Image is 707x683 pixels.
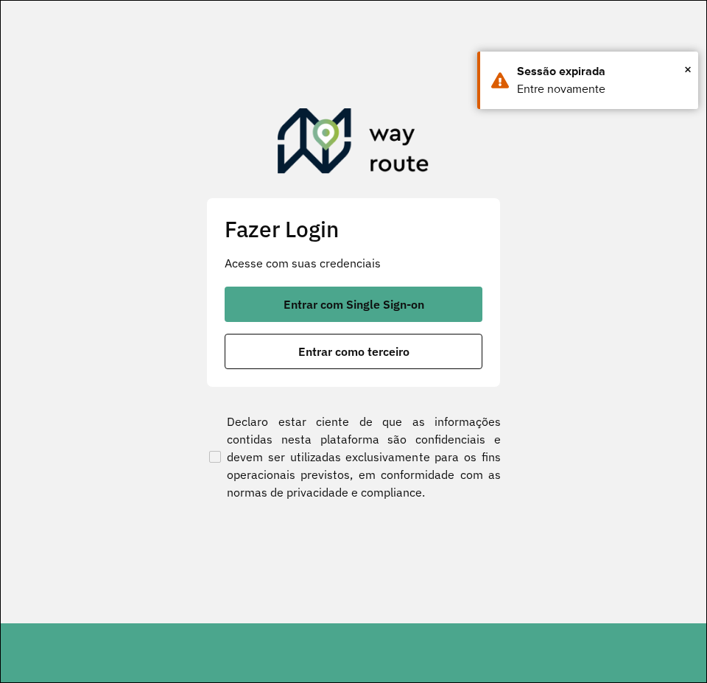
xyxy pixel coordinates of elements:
div: Entre novamente [517,80,687,98]
label: Declaro estar ciente de que as informações contidas nesta plataforma são confidenciais e devem se... [206,413,501,501]
span: Entrar como terceiro [298,346,409,357]
p: Acesse com suas credenciais [225,254,482,272]
span: × [684,58,692,80]
img: Roteirizador AmbevTech [278,108,429,179]
span: Entrar com Single Sign-on [284,298,424,310]
div: Sessão expirada [517,63,687,80]
h2: Fazer Login [225,216,482,242]
button: Close [684,58,692,80]
button: button [225,287,482,322]
button: button [225,334,482,369]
